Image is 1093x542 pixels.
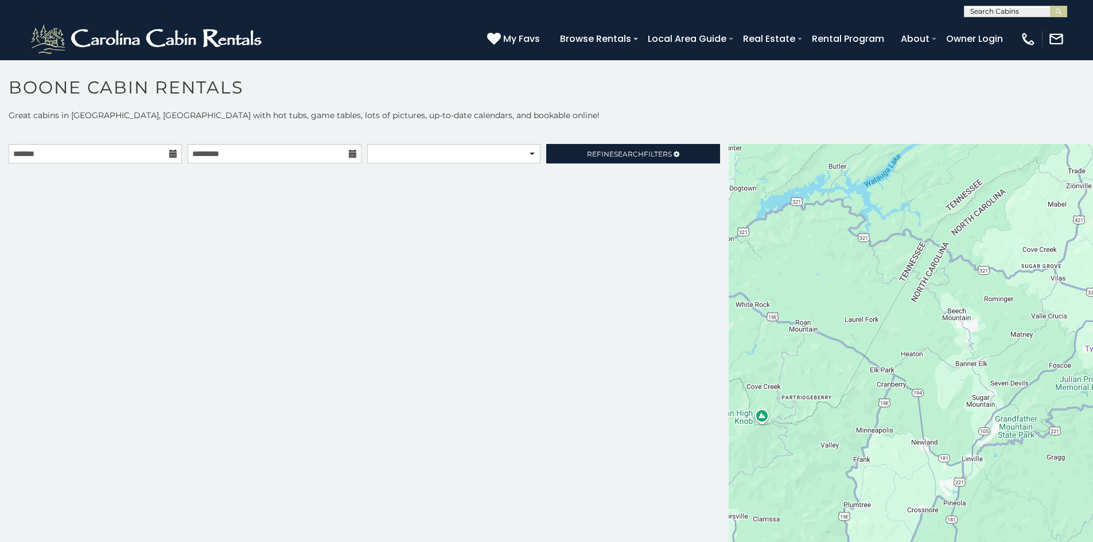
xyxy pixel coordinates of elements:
img: White-1-2.png [29,22,267,56]
img: mail-regular-white.png [1048,31,1064,47]
a: Real Estate [737,29,801,49]
span: Refine Filters [587,150,672,158]
a: My Favs [487,32,543,46]
span: Search [614,150,644,158]
a: RefineSearchFilters [546,144,719,163]
a: Rental Program [806,29,890,49]
a: Browse Rentals [554,29,637,49]
a: About [895,29,935,49]
img: phone-regular-white.png [1020,31,1036,47]
a: Local Area Guide [642,29,732,49]
a: Owner Login [940,29,1009,49]
span: My Favs [503,32,540,46]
